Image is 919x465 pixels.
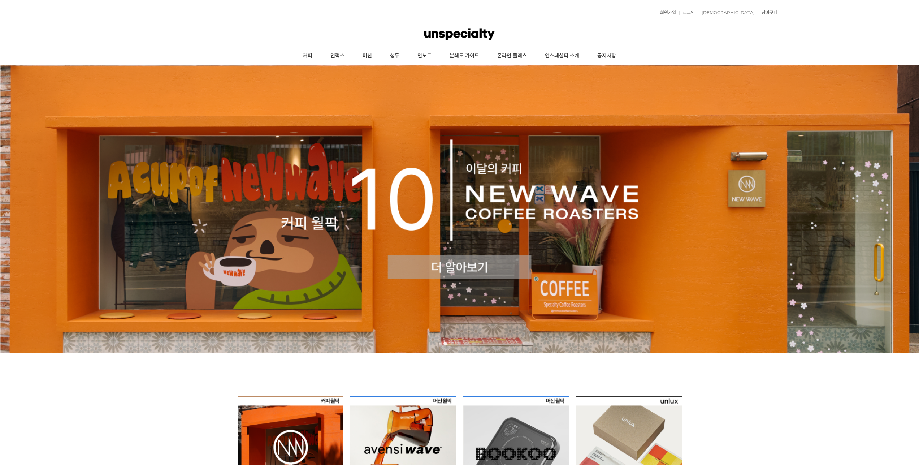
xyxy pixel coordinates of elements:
[441,47,488,65] a: 분쇄도 가이드
[536,47,588,65] a: 언스페셜티 소개
[451,342,454,345] a: 2
[465,342,469,345] a: 4
[458,342,461,345] a: 3
[472,342,476,345] a: 5
[588,47,625,65] a: 공지사항
[758,10,777,15] a: 장바구니
[408,47,441,65] a: 언노트
[679,10,695,15] a: 로그인
[443,342,447,345] a: 1
[354,47,381,65] a: 머신
[488,47,536,65] a: 온라인 클래스
[381,47,408,65] a: 생두
[294,47,321,65] a: 커피
[698,10,755,15] a: [DEMOGRAPHIC_DATA]
[321,47,354,65] a: 언럭스
[424,23,494,45] img: 언스페셜티 몰
[656,10,676,15] a: 회원가입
